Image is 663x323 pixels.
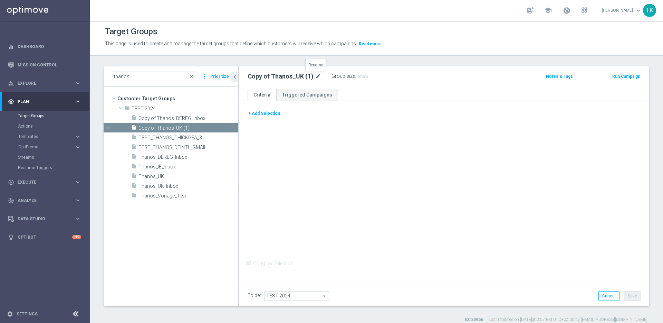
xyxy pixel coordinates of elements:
a: Actions [18,123,72,129]
i: keyboard_arrow_right [75,197,81,204]
i: insert_drive_file [131,115,137,123]
span: Templates [18,135,68,139]
button: Read more [358,40,382,48]
button: person_search Explore keyboard_arrow_right [8,81,81,86]
div: TK [643,4,656,17]
a: Streams [18,155,72,160]
i: insert_drive_file [131,192,137,200]
button: Mission Control [8,62,81,68]
div: Plan [8,99,75,105]
button: Run Campaign [612,73,641,80]
div: Realtime Triggers [18,163,89,173]
i: chevron_left [232,74,238,80]
i: insert_drive_file [131,163,137,171]
i: equalizer [8,44,14,50]
i: keyboard_arrow_right [75,215,81,222]
a: Settings [17,312,38,316]
button: Notes & Tags [545,73,574,80]
input: Quick find group or folder [112,72,196,81]
div: Optibot [8,228,81,246]
span: close [189,74,194,79]
i: insert_drive_file [131,183,137,191]
a: Realtime Triggers [18,165,72,170]
span: This page is used to create and manage the target groups that define which customers will receive... [105,41,357,46]
label: Complex Selection [253,260,294,267]
div: gps_fixed Plan keyboard_arrow_right [8,99,81,104]
span: Copy of Thanos_DEREG_Inbox [138,116,238,121]
i: keyboard_arrow_right [75,80,81,86]
span: Explore [18,81,75,85]
button: OptiPromo keyboard_arrow_right [18,144,81,150]
span: Thanos_DEREG_Inbox [138,154,238,160]
div: Actions [18,121,89,131]
a: [PERSON_NAME]keyboard_arrow_down [601,5,643,16]
i: insert_drive_file [131,144,137,152]
span: school [544,7,552,14]
span: TEST_THANOS_CHICKPEA_3 [138,135,238,141]
i: keyboard_arrow_right [75,144,81,150]
i: play_circle_outline [8,179,14,185]
div: Analyze [8,197,75,204]
i: keyboard_arrow_right [75,133,81,140]
div: Dashboard [8,37,81,56]
span: Thanos_UK_Inbox [138,183,238,189]
button: play_circle_outline Execute keyboard_arrow_right [8,179,81,185]
div: Execute [8,179,75,185]
i: gps_fixed [8,99,14,105]
div: Data Studio keyboard_arrow_right [8,216,81,222]
button: chevron_left [231,72,238,82]
a: Triggered Campaigns [276,89,338,101]
button: + Add Selection [248,110,281,117]
i: track_changes [8,197,14,204]
div: Mission Control [8,56,81,74]
i: lightbulb [8,234,14,240]
div: Target Groups [18,111,89,121]
span: Plan [18,100,75,104]
button: equalizer Dashboard [8,44,81,49]
label: Last modified on [DATE] at 3:57 PM UTC+02:00 by [EMAIL_ADDRESS][DOMAIN_NAME] [489,317,647,323]
i: more_vert [201,72,208,81]
a: Optibot [18,228,72,246]
h2: Copy of Thanos_UK (1) [248,72,314,81]
div: Templates [18,131,89,142]
div: OptiPromo [18,145,75,149]
span: Execute [18,180,75,184]
span: TEST_THANOS_DEINTL_GMAIL [138,145,238,150]
button: Templates keyboard_arrow_right [18,134,81,139]
button: Save [624,291,641,301]
i: insert_drive_file [131,124,137,132]
h1: Target Groups [105,27,157,37]
button: Prioritize [209,72,230,81]
span: OptiPromo [18,145,68,149]
i: settings [7,311,13,317]
button: track_changes Analyze keyboard_arrow_right [8,198,81,203]
label: Group size [331,73,355,79]
span: Thanos_Vonage_Test [138,193,238,199]
a: Dashboard [18,37,81,56]
div: OptiPromo [18,142,89,152]
i: folder [124,105,130,113]
a: Mission Control [18,56,81,74]
i: keyboard_arrow_right [75,179,81,185]
i: insert_drive_file [131,173,137,181]
label: Folder [248,293,261,298]
span: Copy of Thanos_UK (1) [138,125,238,131]
label: : [355,73,356,79]
div: Data Studio [8,216,75,222]
i: person_search [8,80,14,86]
span: Data Studio [18,217,75,221]
div: +10 [72,235,81,239]
span: TEST 2024 [132,106,238,112]
span: keyboard_arrow_down [635,7,642,14]
i: insert_drive_file [131,134,137,142]
a: Target Groups [18,113,72,119]
span: Thanos_IE_Inbox [138,164,238,170]
div: Streams [18,152,89,163]
div: lightbulb Optibot +10 [8,234,81,240]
